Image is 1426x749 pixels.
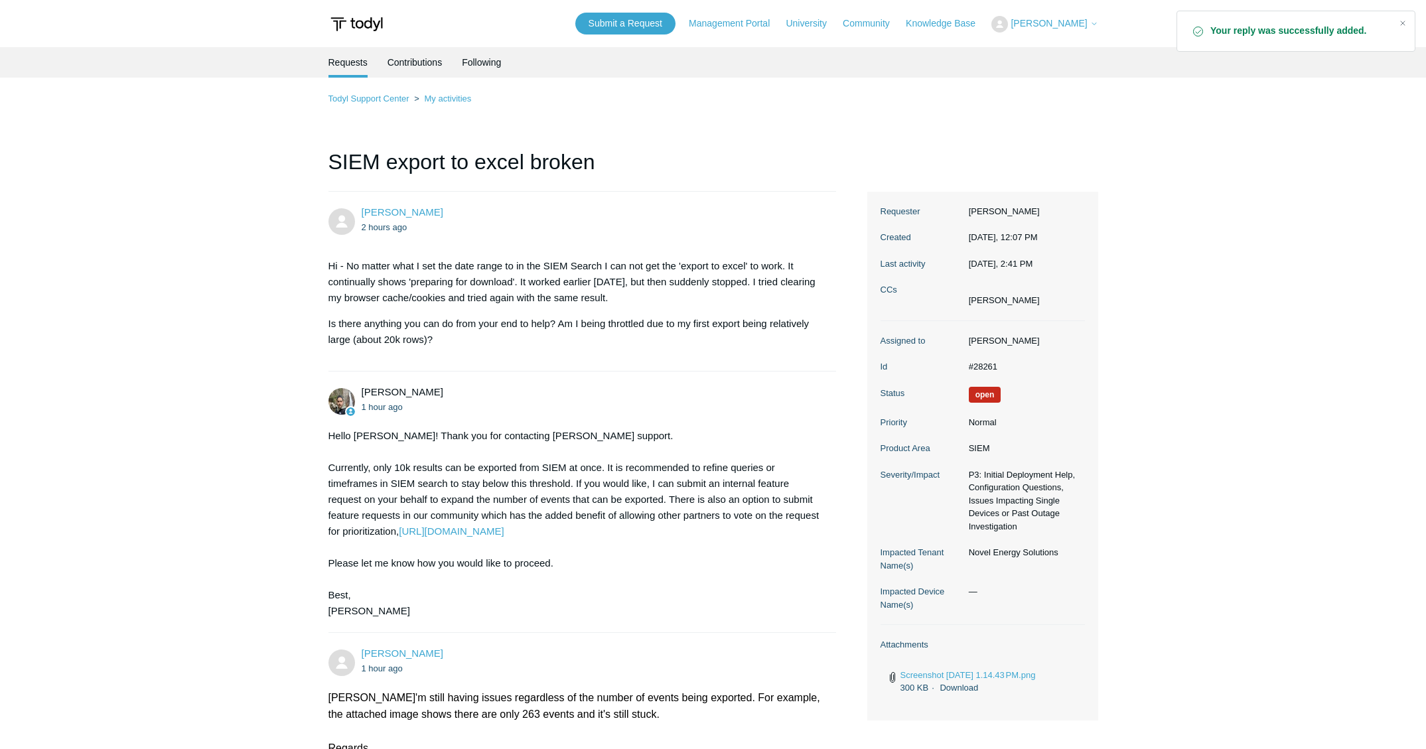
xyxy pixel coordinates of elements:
[362,206,443,218] span: Andrew Satnik
[962,334,1085,348] dd: [PERSON_NAME]
[962,205,1085,218] dd: [PERSON_NAME]
[1393,14,1412,33] div: Close
[424,94,471,103] a: My activities
[962,585,1085,598] dd: —
[969,259,1033,269] time: 09/19/2025, 14:41
[900,683,938,693] span: 300 KB
[575,13,676,34] a: Submit a Request
[362,206,443,218] a: [PERSON_NAME]
[328,47,368,78] li: Requests
[962,360,1085,374] dd: #28261
[881,334,962,348] dt: Assigned to
[881,257,962,271] dt: Last activity
[969,387,1001,403] span: We are working on a response for you
[940,683,978,693] a: Download
[969,294,1040,307] li: Santino Sobelman
[881,585,962,611] dt: Impacted Device Name(s)
[881,231,962,244] dt: Created
[843,17,903,31] a: Community
[362,222,407,232] time: 09/19/2025, 12:07
[362,647,443,659] a: [PERSON_NAME]
[388,47,443,78] a: Contributions
[881,468,962,482] dt: Severity/Impact
[881,283,962,297] dt: CCs
[328,258,823,306] p: Hi - No matter what I set the date range to in the SIEM Search I can not get the 'export to excel...
[881,387,962,400] dt: Status
[962,468,1085,533] dd: P3: Initial Deployment Help, Configuration Questions, Issues Impacting Single Devices or Past Out...
[328,94,412,103] li: Todyl Support Center
[881,546,962,572] dt: Impacted Tenant Name(s)
[411,94,471,103] li: My activities
[362,386,443,397] span: Michael Tjader
[962,416,1085,429] dd: Normal
[906,17,989,31] a: Knowledge Base
[328,689,823,723] div: [PERSON_NAME]'m still having issues regardless of the number of events being exported. For exampl...
[1210,25,1388,38] strong: Your reply was successfully added.
[689,17,783,31] a: Management Portal
[962,546,1085,559] dd: Novel Energy Solutions
[881,638,1085,651] dt: Attachments
[881,205,962,218] dt: Requester
[900,670,1036,680] a: Screenshot [DATE] 1.14.43 PM.png
[328,146,837,192] h1: SIEM export to excel broken
[328,316,823,348] p: Is there anything you can do from your end to help? Am I being throttled due to my first export b...
[881,442,962,455] dt: Product Area
[881,416,962,429] dt: Priority
[462,47,501,78] a: Following
[399,525,504,537] a: [URL][DOMAIN_NAME]
[362,663,403,673] time: 09/19/2025, 13:16
[328,94,409,103] a: Todyl Support Center
[969,232,1038,242] time: 09/19/2025, 12:07
[991,16,1098,33] button: [PERSON_NAME]
[328,12,385,36] img: Todyl Support Center Help Center home page
[328,428,823,619] div: Hello [PERSON_NAME]! Thank you for contacting [PERSON_NAME] support. Currently, only 10k results ...
[962,442,1085,455] dd: SIEM
[881,360,962,374] dt: Id
[362,402,403,412] time: 09/19/2025, 12:47
[786,17,839,31] a: University
[1011,18,1087,29] span: [PERSON_NAME]
[362,647,443,659] span: Andrew Satnik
